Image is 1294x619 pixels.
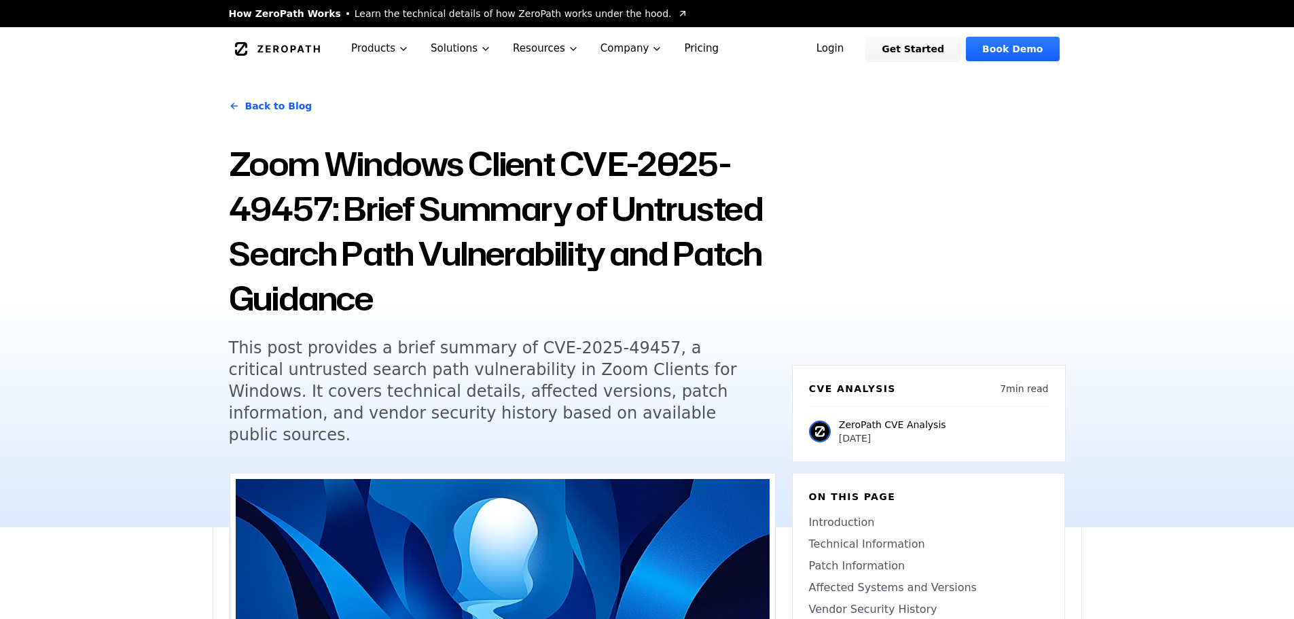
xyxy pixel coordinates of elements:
button: Company [590,27,674,70]
button: Solutions [420,27,502,70]
a: Login [800,37,861,61]
nav: Global [213,27,1082,70]
h6: CVE Analysis [809,382,896,395]
a: Pricing [673,27,730,70]
h6: On this page [809,490,1048,503]
a: Introduction [809,514,1048,531]
span: How ZeroPath Works [229,7,341,20]
p: 7 min read [1000,382,1048,395]
h5: This post provides a brief summary of CVE-2025-49457, a critical untrusted search path vulnerabil... [229,337,751,446]
h1: Zoom Windows Client CVE-2025-49457: Brief Summary of Untrusted Search Path Vulnerability and Patc... [229,141,776,321]
a: Book Demo [966,37,1059,61]
button: Resources [502,27,590,70]
a: Technical Information [809,536,1048,552]
p: ZeroPath CVE Analysis [839,418,946,431]
a: Back to Blog [229,87,312,125]
a: Get Started [865,37,960,61]
a: Patch Information [809,558,1048,574]
a: How ZeroPath WorksLearn the technical details of how ZeroPath works under the hood. [229,7,688,20]
span: Learn the technical details of how ZeroPath works under the hood. [355,7,672,20]
img: ZeroPath CVE Analysis [809,421,831,442]
a: Vendor Security History [809,601,1048,618]
button: Products [340,27,420,70]
a: Affected Systems and Versions [809,580,1048,596]
p: [DATE] [839,431,946,445]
